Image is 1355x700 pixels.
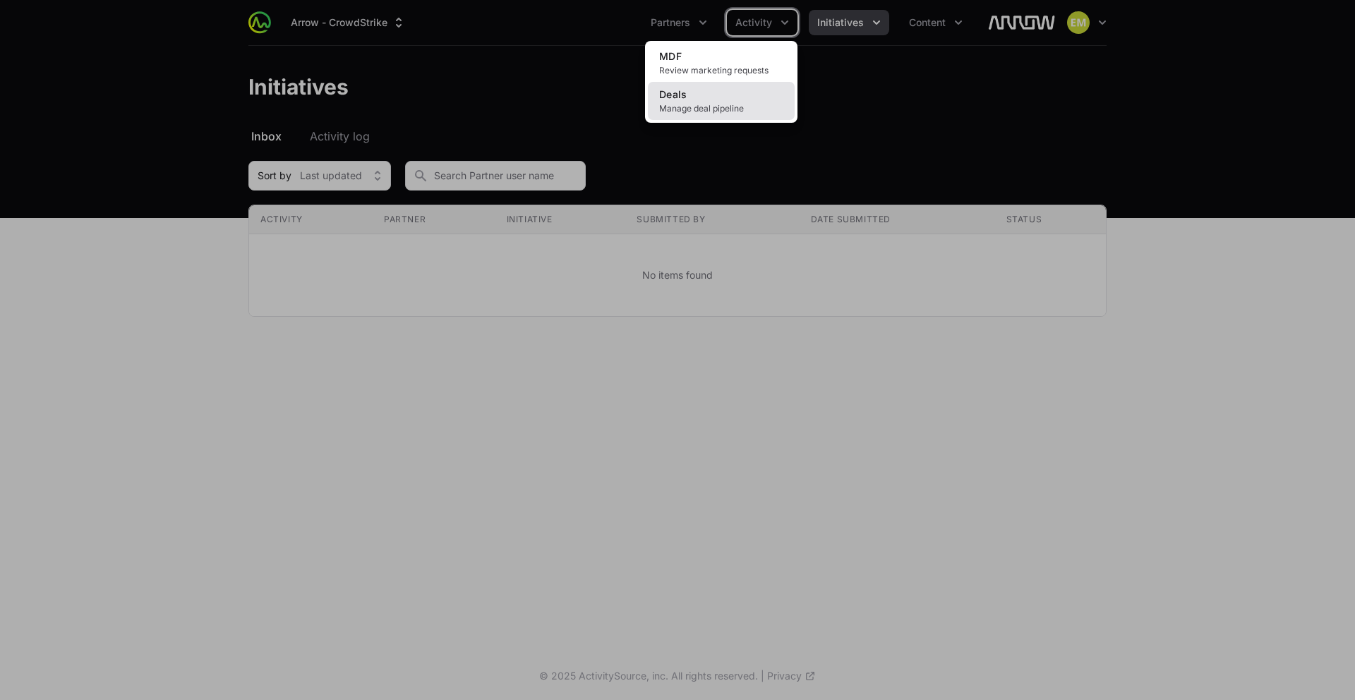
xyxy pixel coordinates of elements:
[659,50,682,62] span: MDF
[659,88,687,100] span: Deals
[727,10,797,35] div: Activity menu
[659,65,783,76] span: Review marketing requests
[659,103,783,114] span: Manage deal pipeline
[271,10,971,35] div: Main navigation
[648,44,795,82] a: MDFReview marketing requests
[648,82,795,120] a: DealsManage deal pipeline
